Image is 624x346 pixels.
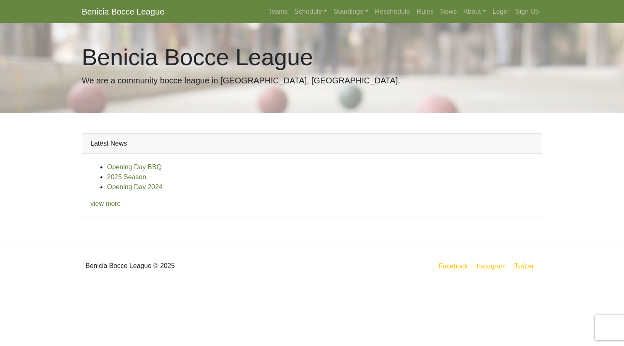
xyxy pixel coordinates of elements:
a: 2025 Season [107,173,146,180]
a: Schedule [291,3,331,20]
h1: Benicia Bocce League [82,43,542,71]
div: Latest News [82,134,542,154]
a: Opening Day BBQ [107,163,162,171]
a: Teams [265,3,291,20]
a: Rules [413,3,437,20]
a: view more [90,200,121,207]
a: Benicia Bocce League [82,3,164,20]
a: News [437,3,460,20]
p: We are a community bocce league in [GEOGRAPHIC_DATA], [GEOGRAPHIC_DATA]. [82,74,542,87]
a: Reschedule [372,3,414,20]
div: Benicia Bocce League © 2025 [76,251,312,281]
a: Sign Up [512,3,542,20]
a: Opening Day 2024 [107,183,162,190]
a: Twitter [513,261,541,271]
a: Instagram [475,261,507,271]
a: About [460,3,489,20]
a: Standings [330,3,371,20]
a: Login [489,3,512,20]
a: Facebook [437,261,470,271]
